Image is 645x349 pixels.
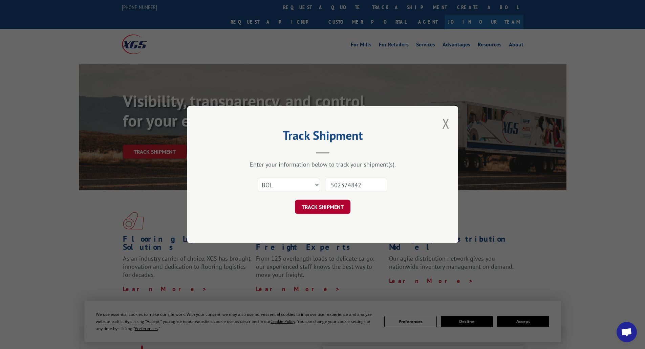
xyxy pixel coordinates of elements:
h2: Track Shipment [221,131,424,144]
div: Enter your information below to track your shipment(s). [221,160,424,168]
button: Close modal [442,114,450,132]
button: TRACK SHIPMENT [295,200,350,214]
div: Open chat [617,322,637,342]
input: Number(s) [325,178,387,192]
